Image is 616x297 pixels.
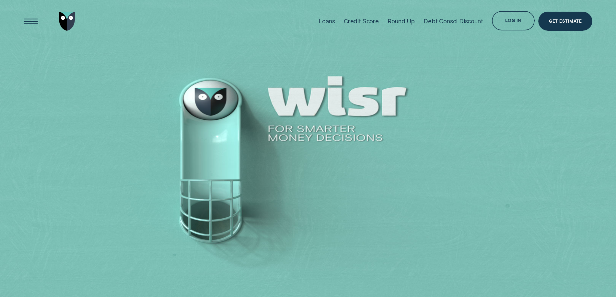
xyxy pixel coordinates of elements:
[21,12,40,31] button: Open Menu
[388,17,415,25] div: Round Up
[492,11,535,30] button: Log in
[59,12,75,31] img: Wisr
[538,12,592,31] a: Get Estimate
[344,17,379,25] div: Credit Score
[424,17,483,25] div: Debt Consol Discount
[319,17,335,25] div: Loans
